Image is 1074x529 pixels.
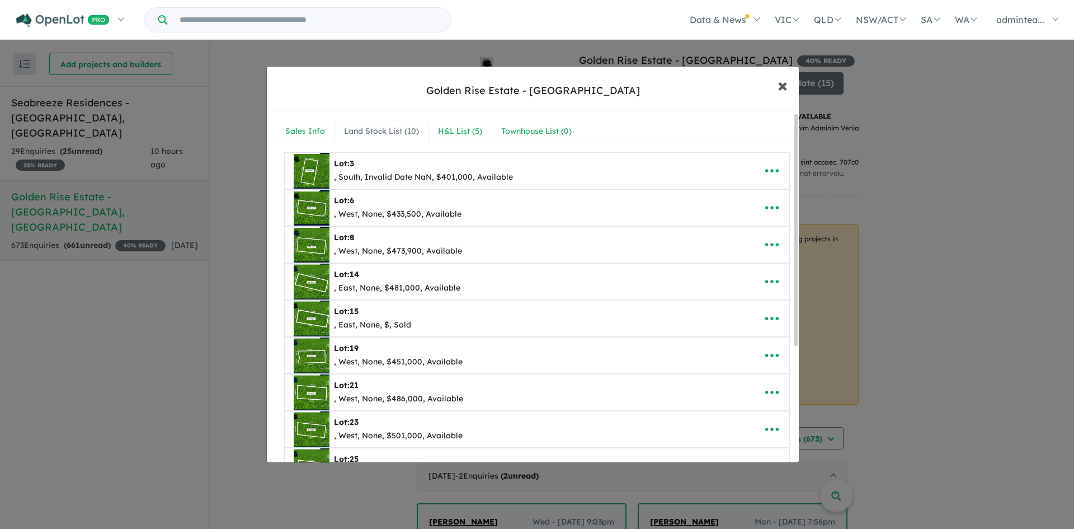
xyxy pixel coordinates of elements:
span: 3 [350,158,354,168]
div: Townhouse List ( 0 ) [501,125,572,138]
div: , West, None, $501,000, Available [334,429,463,443]
img: Golden%20Rise%20Estate%20-%20Cranbourne%20East%20-%20Lot%206___1755045184.png [294,190,329,226]
span: 23 [350,417,359,427]
b: Lot: [334,417,359,427]
img: Golden%20Rise%20Estate%20-%20Cranbourne%20East%20-%20Lot%2015___1727327682.png [294,301,329,336]
div: , West, None, $473,900, Available [334,245,462,258]
img: Golden%20Rise%20Estate%20-%20Cranbourne%20East%20-%20Lot%2014___1755045438.png [294,264,329,299]
div: Golden Rise Estate - [GEOGRAPHIC_DATA] [426,83,640,98]
div: H&L List ( 5 ) [438,125,482,138]
b: Lot: [334,195,354,205]
span: 15 [350,306,359,316]
span: 21 [350,380,359,390]
b: Lot: [334,343,359,353]
span: 25 [350,454,359,464]
div: , East, None, $481,000, Available [334,282,460,295]
img: Golden%20Rise%20Estate%20-%20Cranbourne%20East%20-%20Lot%2021___1755045742.png [294,374,329,410]
img: Golden%20Rise%20Estate%20-%20Cranbourne%20East%20-%20Lot%2023___1727326994.png [294,411,329,447]
b: Lot: [334,158,354,168]
img: Golden%20Rise%20Estate%20-%20Cranbourne%20East%20-%20Lot%208___1755045314.png [294,227,329,263]
div: , South, Invalid Date NaN, $401,000, Available [334,171,513,184]
b: Lot: [334,269,359,279]
div: , West, None, $486,000, Available [334,392,463,406]
span: 14 [350,269,359,279]
b: Lot: [334,380,359,390]
b: Lot: [334,232,354,242]
div: Land Stock List ( 10 ) [344,125,419,138]
input: Try estate name, suburb, builder or developer [169,8,449,32]
img: Golden%20Rise%20Estate%20-%20Cranbourne%20East%20-%20Lot%2019___1755045587.png [294,338,329,373]
span: 8 [350,232,354,242]
div: , West, None, $433,500, Available [334,208,461,221]
div: , East, None, $, Sold [334,319,411,332]
div: Sales Info [285,125,325,138]
span: × [778,73,788,97]
span: 6 [350,195,354,205]
b: Lot: [334,306,359,316]
span: 19 [350,343,359,353]
b: Lot: [334,454,359,464]
span: admintea... [996,14,1044,25]
img: Openlot PRO Logo White [16,13,110,27]
div: , West, None, $451,000, Available [334,355,463,369]
img: Golden%20Rise%20Estate%20-%20Cranbourne%20East%20-%20Lot%2025___1755045784.png [294,448,329,484]
img: Golden%20Rise%20Estate%20-%20Cranbourne%20East%20-%20Lot%203___1727332063.png [294,153,329,189]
